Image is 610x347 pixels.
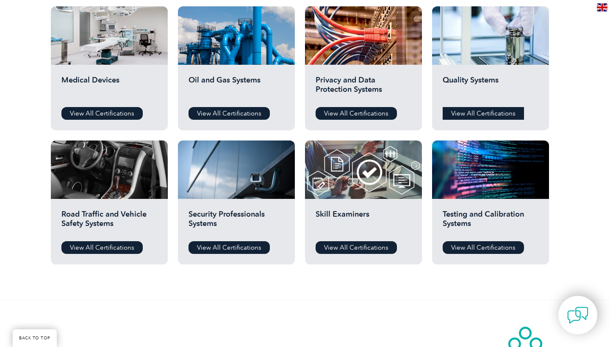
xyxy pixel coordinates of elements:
img: contact-chat.png [567,305,588,326]
a: View All Certifications [61,107,143,120]
a: View All Certifications [61,241,143,254]
h2: Skill Examiners [316,209,411,235]
a: View All Certifications [189,241,270,254]
a: View All Certifications [443,241,524,254]
a: View All Certifications [443,107,524,120]
a: View All Certifications [316,107,397,120]
h2: Medical Devices [61,75,157,101]
a: BACK TO TOP [13,329,57,347]
h2: Security Professionals Systems [189,209,284,235]
h2: Privacy and Data Protection Systems [316,75,411,101]
img: en [597,3,607,11]
h2: Testing and Calibration Systems [443,209,538,235]
h2: Road Traffic and Vehicle Safety Systems [61,209,157,235]
h2: Quality Systems [443,75,538,101]
a: View All Certifications [189,107,270,120]
h2: Oil and Gas Systems [189,75,284,101]
a: View All Certifications [316,241,397,254]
